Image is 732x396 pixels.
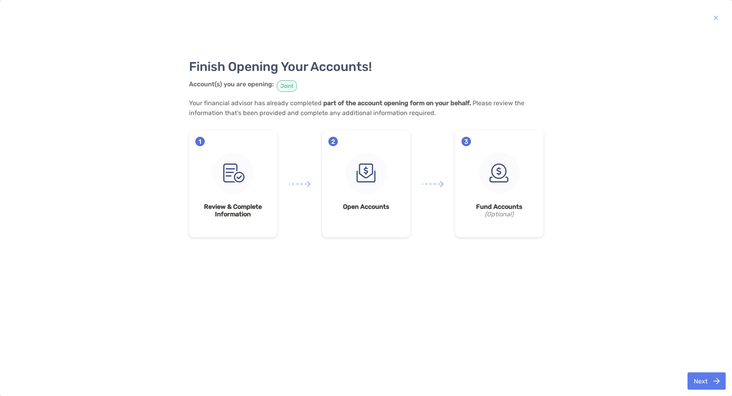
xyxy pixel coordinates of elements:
[328,203,404,210] strong: Open Accounts
[713,13,718,22] img: button icon
[189,80,274,88] strong: Account(s) you are opening:
[189,98,543,118] p: Your financial advisor has already completed Please review the information that’s been provided a...
[323,99,471,107] strong: part of the account opening form on your behalf.
[461,203,537,210] strong: Fund Accounts
[346,152,387,193] img: step
[479,152,520,193] img: step
[195,203,271,218] strong: Review & Complete Information
[688,372,726,390] button: Next
[277,80,297,92] span: Joint
[289,181,310,187] img: arrow
[195,137,205,146] span: 1
[422,181,443,187] img: arrow
[213,152,254,193] img: step
[328,137,338,146] span: 2
[461,210,537,218] i: (Optional)
[189,59,543,74] h3: Finish Opening Your Accounts!
[461,137,471,146] span: 3
[713,378,720,384] img: button icon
